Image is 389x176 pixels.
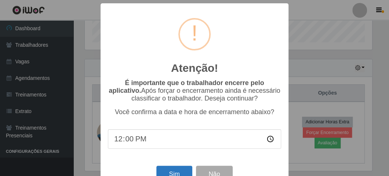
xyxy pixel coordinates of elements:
h2: Atenção! [171,61,218,75]
b: É importante que o trabalhador encerre pelo aplicativo. [109,79,264,94]
p: Você confirma a data e hora de encerramento abaixo? [108,108,281,116]
p: Após forçar o encerramento ainda é necessário classificar o trabalhador. Deseja continuar? [108,79,281,102]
